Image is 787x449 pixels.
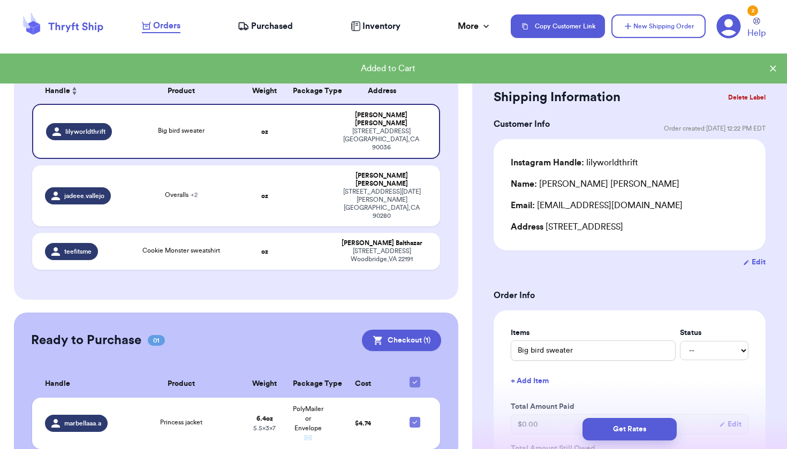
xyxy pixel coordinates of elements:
span: Inventory [362,20,400,33]
span: lilyworldthrift [65,127,105,136]
th: Weight [243,78,286,104]
button: Copy Customer Link [511,14,605,38]
th: Weight [243,370,286,398]
span: teefitsme [64,247,92,256]
div: [PERSON_NAME] [PERSON_NAME] [337,172,427,188]
button: Checkout (1) [362,330,441,351]
a: Inventory [351,20,400,33]
a: Orders [142,19,180,33]
span: Handle [45,378,70,390]
span: Cookie Monster sweatshirt [142,247,220,254]
div: [EMAIL_ADDRESS][DOMAIN_NAME] [511,199,748,212]
th: Cost [330,370,396,398]
span: Orders [153,19,180,32]
span: marbellaaa.a [64,419,101,428]
label: Items [511,328,676,338]
div: [STREET_ADDRESS][DATE][PERSON_NAME] [GEOGRAPHIC_DATA] , CA 90280 [337,188,427,220]
div: 2 [747,5,758,16]
span: Purchased [251,20,293,33]
a: Purchased [238,20,293,33]
button: Sort ascending [70,85,79,97]
div: lilyworldthrift [511,156,638,169]
a: Help [747,18,766,40]
strong: oz [261,128,268,135]
span: PolyMailer or Envelope ✉️ [293,406,323,441]
a: 2 [716,14,741,39]
span: + 2 [191,192,198,198]
h2: Shipping Information [494,89,620,106]
span: Email: [511,201,535,210]
h2: Ready to Purchase [31,332,141,349]
th: Product [120,370,243,398]
strong: 6.4 oz [256,415,273,422]
button: New Shipping Order [611,14,706,38]
h3: Order Info [494,289,766,302]
div: [PERSON_NAME] [PERSON_NAME] [337,111,426,127]
span: Princess jacket [160,419,202,425]
span: Handle [45,86,70,97]
div: [STREET_ADDRESS] Woodbridge , VA 22191 [337,247,427,263]
strong: oz [261,248,268,255]
span: Address [511,223,543,231]
span: Name: [511,180,537,188]
button: + Add Item [506,369,753,393]
th: Address [330,78,440,104]
span: Order created: [DATE] 12:22 PM EDT [664,124,766,133]
strong: oz [261,193,268,199]
span: $ 4.74 [355,420,371,427]
div: [PERSON_NAME] Balthazar [337,239,427,247]
div: [STREET_ADDRESS] [511,220,748,233]
th: Product [120,78,243,104]
th: Package Type [286,370,330,398]
span: Help [747,27,766,40]
span: 5.5 x 3 x 7 [253,425,276,431]
button: Edit [743,257,766,268]
div: [STREET_ADDRESS] [GEOGRAPHIC_DATA] , CA 90036 [337,127,426,151]
span: jadeee.vallejo [64,192,104,200]
button: Get Rates [582,418,677,440]
div: Added to Cart [9,62,768,75]
h3: Customer Info [494,118,550,131]
div: More [458,20,491,33]
label: Status [680,328,748,338]
div: [PERSON_NAME] [PERSON_NAME] [511,178,679,191]
span: Instagram Handle: [511,158,584,167]
label: Total Amount Paid [511,401,748,412]
span: Big bird sweater [158,127,205,134]
th: Package Type [286,78,330,104]
span: 01 [148,335,165,346]
button: Delete Label [724,86,770,109]
span: Overalls [165,192,198,198]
